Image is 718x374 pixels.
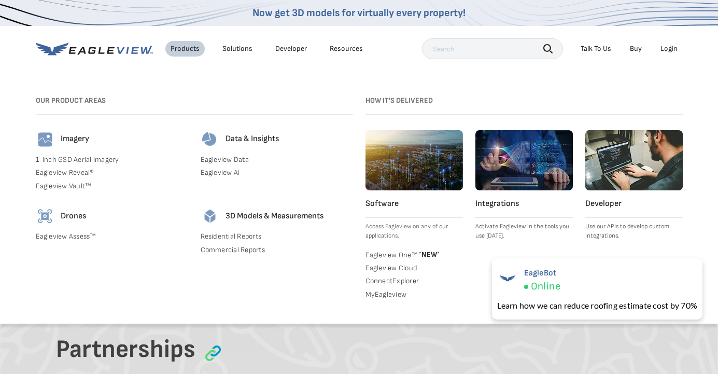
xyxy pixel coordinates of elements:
a: Developer Use our APIs to develop custom integrations. [585,130,683,241]
a: Buy [630,44,642,53]
img: drones-icon.svg [36,207,54,226]
img: EagleBot [497,268,518,289]
a: Eagleview Vault™ [36,182,188,191]
a: Commercial Reports [201,245,353,255]
div: Products [171,44,200,53]
h4: 3D Models & Measurements [226,211,323,222]
span: EagleBot [524,268,560,278]
input: Search [422,38,563,59]
a: Developer [275,44,307,53]
a: Now get 3D models for virtually every property! [252,7,466,19]
h4: Integrations [475,199,573,210]
h3: Partnerships [56,335,195,365]
a: Residential Reports [201,232,353,241]
div: Login [660,44,678,53]
a: Eagleview AI [201,168,353,177]
img: partnerships icon [205,345,221,361]
h3: How it's Delivered [365,96,683,105]
h4: Software [365,199,463,210]
img: 3d-models-icon.svg [201,207,219,226]
a: Eagleview Data [201,155,353,164]
a: ConnectExplorer [365,276,463,286]
h4: Imagery [61,134,89,145]
img: developer.webp [585,130,683,190]
h4: Developer [585,199,683,210]
a: MyEagleview [365,290,463,299]
span: NEW [417,250,440,259]
a: Eagleview Assess™ [36,232,188,241]
h4: Data & Insights [226,134,279,145]
div: Talk To Us [581,44,611,53]
img: software.webp [365,130,463,190]
a: Integrations Activate Eagleview in the tools you use [DATE]. [475,130,573,241]
div: Solutions [222,44,252,53]
a: Eagleview Reveal® [36,168,188,177]
img: imagery-icon.svg [36,130,54,149]
p: Access Eagleview on any of our applications. [365,222,463,241]
p: Use our APIs to develop custom integrations. [585,222,683,241]
p: Activate Eagleview in the tools you use [DATE]. [475,222,573,241]
img: integrations.webp [475,130,573,190]
div: Learn how we can reduce roofing estimate cost by 70% [497,299,697,312]
span: Online [531,280,560,293]
a: Eagleview Cloud [365,264,463,273]
a: 1-Inch GSD Aerial Imagery [36,155,188,164]
a: Eagleview One™ *NEW* [365,249,463,259]
h4: Drones [61,211,86,222]
img: data-icon.svg [201,130,219,149]
h3: Our Product Areas [36,96,353,105]
div: Resources [330,44,363,53]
